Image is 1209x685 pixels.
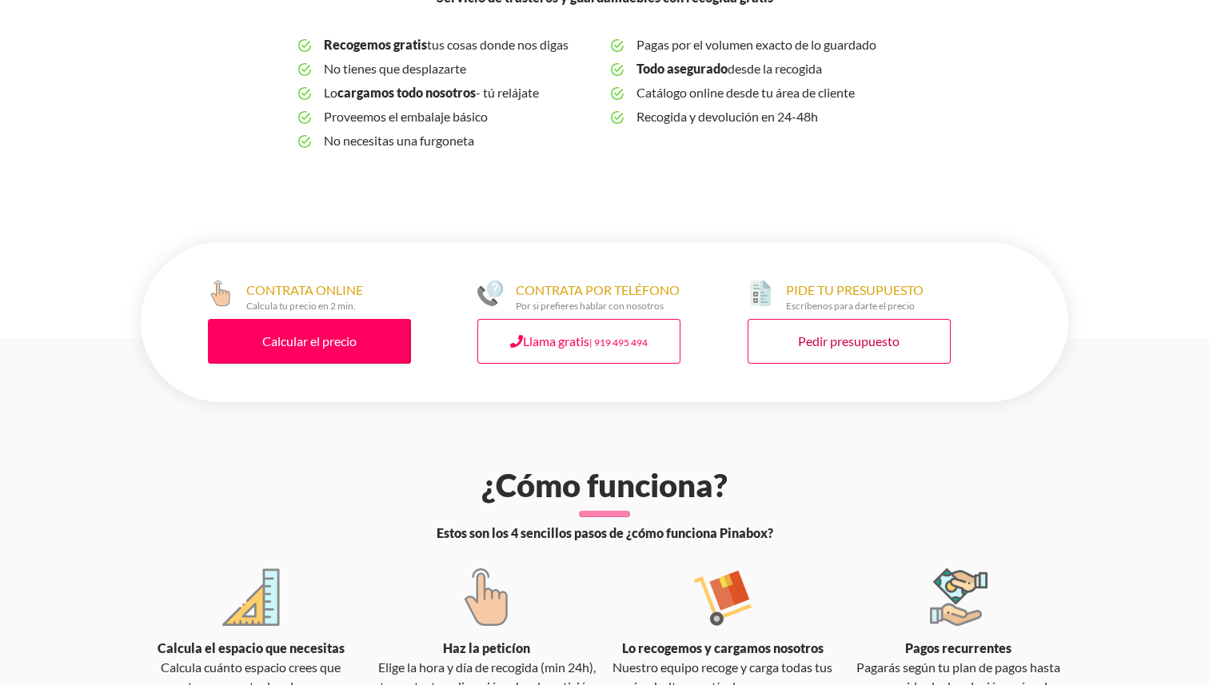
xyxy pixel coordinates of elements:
div: Widget de chat [921,461,1209,685]
b: Recogemos gratis [324,37,427,52]
span: Proveemos el embalaje básico [324,105,598,129]
div: CONTRATA ONLINE [246,281,363,313]
a: Pedir presupuesto [748,319,951,364]
h2: ¿Cómo funciona? [131,466,1078,504]
div: Calcula tu precio en 2 min. [246,300,363,313]
b: Todo asegurado [636,61,728,76]
div: Calcula el espacio que necesitas [141,639,361,658]
span: Lo - tú relájate [324,81,598,105]
div: Lo recogemos y cargamos nosotros [612,639,832,658]
b: cargamos todo nosotros [337,85,476,100]
span: desde la recogida [636,57,911,81]
span: Recogida y devolución en 24-48h [636,105,911,129]
span: Catálogo online desde tu área de cliente [636,81,911,105]
div: Pagos recurrentes [848,639,1068,658]
span: tus cosas donde nos digas [324,33,598,57]
span: Estos son los 4 sencillos pasos de ¿cómo funciona Pinabox? [437,524,773,543]
span: No tienes que desplazarte [324,57,598,81]
div: Por si prefieres hablar con nosotros [516,300,680,313]
div: Haz la peticíon [377,639,597,658]
div: Escríbenos para darte el precio [786,300,924,313]
iframe: Chat Widget [921,461,1209,685]
a: Calcular el precio [208,319,411,364]
span: No necesitas una furgoneta [324,129,598,153]
div: PIDE TU PRESUPUESTO [786,281,924,313]
div: CONTRATA POR TELÉFONO [516,281,680,313]
small: | 919 495 494 [589,337,648,348]
a: Llama gratis| 919 495 494 [477,319,680,364]
span: Pagas por el volumen exacto de lo guardado [636,33,911,57]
